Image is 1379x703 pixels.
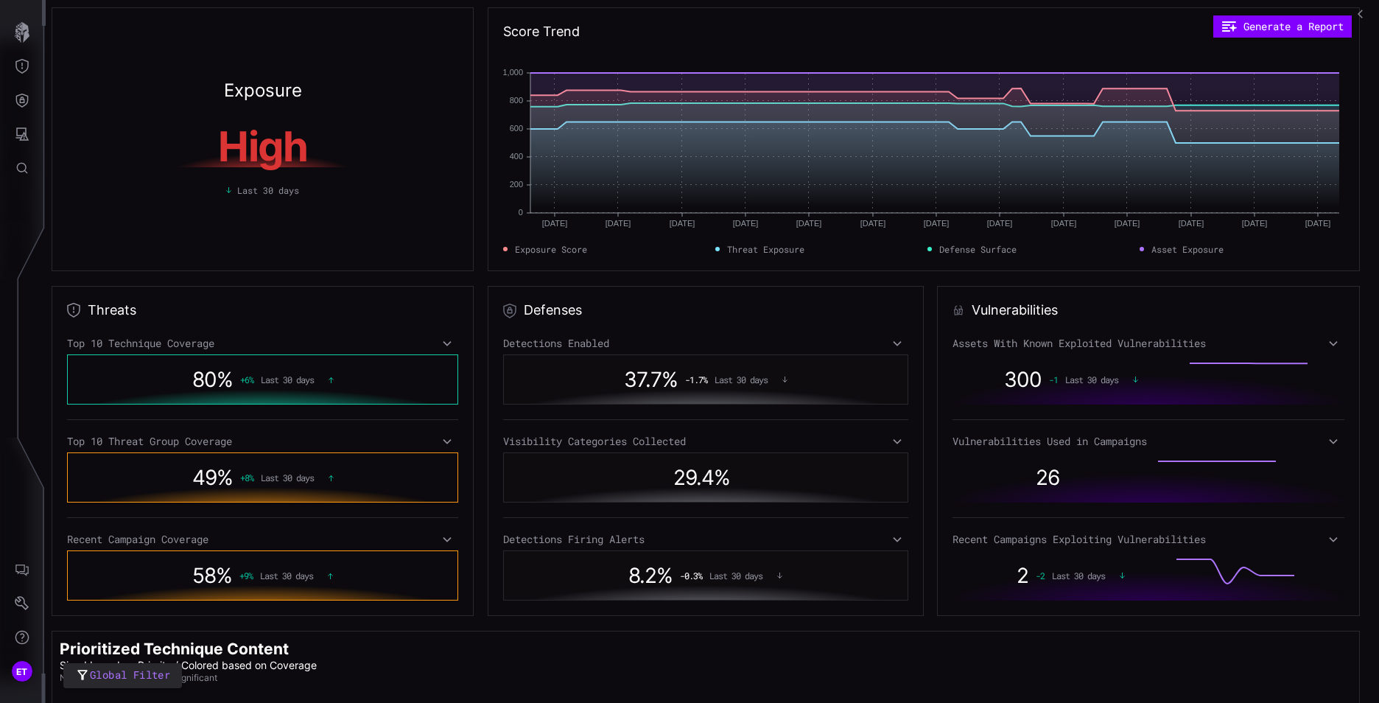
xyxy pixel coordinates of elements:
span: 29.4 % [673,465,730,490]
div: Assets With Known Exploited Vulnerabilities [952,337,1344,350]
span: 26 [1036,465,1059,490]
span: Threat Exposure [727,242,804,256]
text: [DATE] [670,219,695,228]
h1: High [124,126,401,167]
text: [DATE] [860,219,886,228]
span: Last 30 days [715,374,768,385]
span: Exposure Score [515,242,587,256]
text: [DATE] [606,219,631,228]
h2: Vulnerabilities [972,301,1058,319]
span: ET [16,664,28,679]
button: Generate a Report [1213,15,1352,38]
span: + 8 % [240,472,253,483]
span: Last 30 days [261,374,314,385]
span: 2 [1017,563,1028,588]
div: Detections Firing Alerts [503,533,908,546]
span: Significant [173,672,217,684]
span: Asset Exposure [1151,242,1224,256]
h2: Score Trend [503,23,580,41]
text: [DATE] [1179,219,1204,228]
div: Visibility Categories Collected [503,435,908,448]
text: [DATE] [1242,219,1268,228]
button: Global Filter [63,663,182,689]
div: Vulnerabilities Used in Campaigns [952,435,1344,448]
span: Last 30 days [1065,374,1118,385]
span: Last 30 days [1052,570,1105,581]
span: 300 [1004,367,1042,392]
text: 200 [510,180,523,189]
span: 49 % [192,465,233,490]
text: [DATE] [1305,219,1331,228]
text: [DATE] [796,219,822,228]
text: 400 [510,152,523,161]
span: -1.7 % [685,374,707,385]
h2: Defenses [524,301,582,319]
text: [DATE] [733,219,759,228]
span: + 6 % [240,374,253,385]
span: Global Filter [90,666,170,685]
span: 58 % [192,563,232,588]
div: Top 10 Threat Group Coverage [67,435,458,448]
h2: Exposure [224,82,302,99]
span: -1 [1049,374,1058,385]
text: [DATE] [1115,219,1140,228]
text: [DATE] [924,219,950,228]
div: Recent Campaigns Exploiting Vulnerabilities [952,533,1344,546]
span: -2 [1036,570,1045,581]
span: Last 30 days [237,183,299,197]
span: Defense Surface [939,242,1017,256]
span: Last 30 days [261,472,314,483]
button: ET [1,654,43,688]
span: No Coverage [60,672,114,684]
text: 800 [510,96,523,105]
span: Last 30 days [260,570,313,581]
text: 1,000 [503,68,524,77]
span: -0.3 % [680,570,702,581]
p: Sized based on Priority / Colored based on Coverage [60,659,1352,672]
h2: Prioritized Technique Content [60,639,1352,659]
h2: Threats [88,301,136,319]
div: Recent Campaign Coverage [67,533,458,546]
text: 600 [510,124,523,133]
span: Last 30 days [709,570,762,581]
span: 8.2 % [628,563,673,588]
span: 37.7 % [624,367,678,392]
div: Detections Enabled [503,337,908,350]
text: [DATE] [1051,219,1077,228]
span: + 9 % [239,570,253,581]
text: [DATE] [987,219,1013,228]
text: 0 [519,208,523,217]
div: Top 10 Technique Coverage [67,337,458,350]
span: 80 % [192,367,233,392]
text: [DATE] [542,219,568,228]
